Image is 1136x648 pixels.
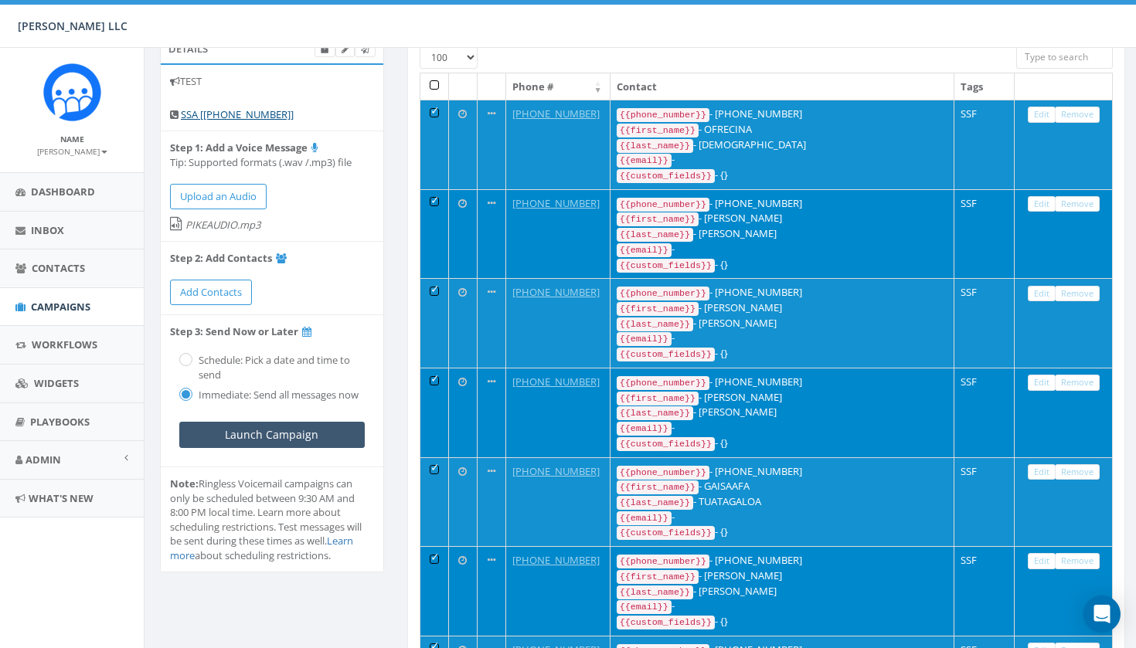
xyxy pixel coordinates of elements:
div: - [617,420,947,436]
a: Learn more [170,534,353,562]
label: PIKEAUDIO.mp3 [170,209,374,232]
code: {{phone_number}} [617,376,709,390]
div: - {} [617,257,947,273]
code: {{email}} [617,511,672,525]
td: SSF [954,278,1015,368]
div: - [617,599,947,614]
code: {{custom_fields}} [617,348,715,361]
a: Edit [1028,196,1056,212]
div: - [PHONE_NUMBER] [617,464,947,480]
code: {{last_name}} [617,496,693,510]
span: Ringless Voicemail campaigns can only be scheduled between 9:30 AM and 8:00 PM local time. Learn ... [170,477,362,562]
a: Edit [1028,553,1056,569]
div: - [DEMOGRAPHIC_DATA] [617,137,947,153]
div: - [PHONE_NUMBER] [617,553,947,568]
span: Playbooks [30,415,90,429]
a: [PERSON_NAME] [37,144,107,158]
div: - {} [617,346,947,361]
code: {{email}} [617,600,672,614]
div: - {} [617,168,947,183]
div: - TUATAGALOA [617,494,947,510]
code: {{phone_number}} [617,198,709,212]
code: {{phone_number}} [617,555,709,568]
a: [PHONE_NUMBER] [512,285,600,299]
button: Upload an Audio [170,184,267,209]
span: Edit Campaign Title [342,43,349,55]
a: Remove [1055,375,1100,391]
a: [PHONE_NUMBER] [512,196,600,210]
code: {{email}} [617,243,672,257]
code: {{phone_number}} [617,108,709,122]
a: Remove [1055,553,1100,569]
div: - [617,331,947,346]
a: Add Contacts [170,280,252,305]
code: {{email}} [617,422,672,436]
div: - [PERSON_NAME] [617,300,947,316]
span: Admin [26,453,61,466]
div: Open Intercom Messenger [1083,595,1121,633]
div: - OFRECINA [617,122,947,137]
code: {{last_name}} [617,406,693,420]
b: Step 3: Send Now or Later [170,324,298,338]
div: Details [160,33,384,64]
a: Edit [1028,286,1056,302]
b: Step 2: Add Contacts [170,251,272,265]
span: Dashboard [31,185,95,198]
div: - {} [617,614,947,629]
a: Remove [1055,464,1100,480]
a: SSA [[PHONE_NUMBER]] [181,107,294,121]
div: - [PERSON_NAME] [617,584,947,599]
span: Send Test RVM [361,43,369,55]
label: Immediate: Send all messages now [195,388,359,403]
input: Launch Campaign [179,422,365,448]
b: Step 1: Add a Voice Message [170,141,308,154]
code: {{first_name}} [617,212,699,226]
th: Phone #: activate to sort column ascending [506,73,611,100]
a: Remove [1055,196,1100,212]
th: Contact [611,73,954,100]
span: What's New [29,491,94,505]
code: {{custom_fields}} [617,169,715,183]
span: Contacts [32,261,85,275]
td: SSF [954,457,1015,547]
span: [PERSON_NAME] LLC [18,19,128,33]
span: Inbox [31,223,64,237]
span: Archive Campaign [321,43,329,55]
td: SSF [954,189,1015,279]
th: Tags [954,73,1015,100]
code: {{first_name}} [617,570,699,584]
div: - {} [617,524,947,540]
code: {{first_name}} [617,124,699,137]
a: Edit [1028,375,1056,391]
code: {{phone_number}} [617,466,709,480]
small: Name [60,134,84,144]
code: {{custom_fields}} [617,526,715,540]
span: Add Contacts [180,285,242,299]
code: {{first_name}} [617,480,699,494]
code: {{phone_number}} [617,287,709,300]
a: Remove [1055,107,1100,123]
div: - [PHONE_NUMBER] [617,375,947,390]
div: - [PERSON_NAME] [617,390,947,405]
div: - [PHONE_NUMBER] [617,285,947,300]
div: - [617,152,947,168]
div: - GAISAAFA [617,479,947,494]
code: {{last_name}} [617,139,693,153]
a: [PHONE_NUMBER] [512,553,600,567]
div: - {} [617,436,947,451]
span: Workflows [32,338,97,351]
a: Edit [1028,107,1056,123]
code: {{custom_fields}} [617,616,715,629]
code: {{last_name}} [617,585,693,599]
div: - [PERSON_NAME] [617,226,947,242]
div: - [PERSON_NAME] [617,568,947,584]
input: Type to search [1016,46,1113,69]
code: {{first_name}} [617,302,699,316]
div: - [617,510,947,525]
span: Campaigns [31,300,90,314]
li: TEST [161,65,383,98]
a: [PHONE_NUMBER] [512,464,600,478]
code: {{first_name}} [617,392,699,405]
small: [PERSON_NAME] [37,146,107,157]
a: [PHONE_NUMBER] [512,375,600,388]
